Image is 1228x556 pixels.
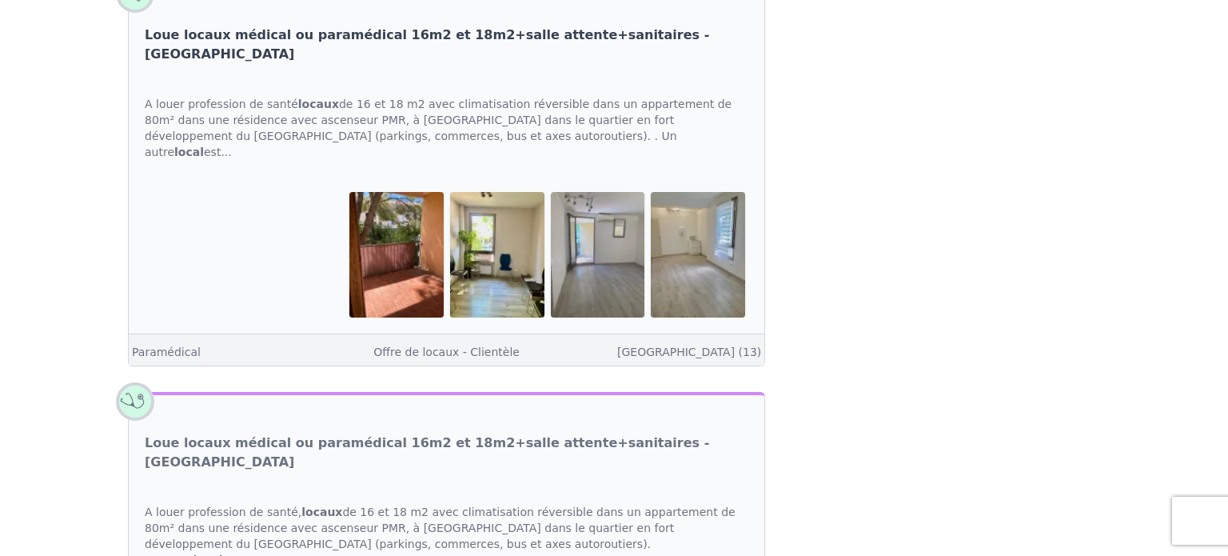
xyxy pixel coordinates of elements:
[129,80,764,176] div: A louer profession de santé de 16 et 18 m2 avec climatisation réversible dans un appartement de 8...
[651,192,745,317] img: Loue locaux médical ou paramédical 16m2 et 18m2+salle attente+sanitaires - Aix-en-Provence
[145,26,748,64] a: Loue locaux médical ou paramédical 16m2 et 18m2+salle attente+sanitaires - [GEOGRAPHIC_DATA]
[450,192,544,317] img: Loue locaux médical ou paramédical 16m2 et 18m2+salle attente+sanitaires - Aix-en-Provence
[349,192,444,317] img: Loue locaux médical ou paramédical 16m2 et 18m2+salle attente+sanitaires - Aix-en-Provence
[551,192,645,317] img: Loue locaux médical ou paramédical 16m2 et 18m2+salle attente+sanitaires - Aix-en-Provence
[132,346,201,358] a: Paramédical
[373,346,520,358] a: Offre de locaux - Clientèle
[145,434,748,472] a: Loue locaux médical ou paramédical 16m2 et 18m2+salle attente+sanitaires - [GEOGRAPHIC_DATA]
[617,346,761,358] a: [GEOGRAPHIC_DATA] (13)
[298,98,339,110] strong: locaux
[301,506,342,518] strong: locaux
[174,146,204,158] strong: local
